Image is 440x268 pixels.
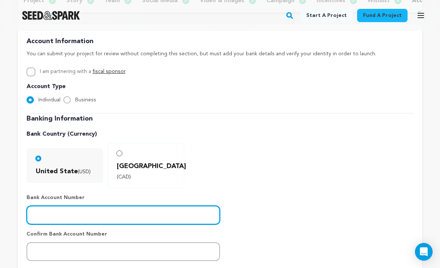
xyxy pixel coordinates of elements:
a: fiscal sponsor [92,69,125,74]
span: Business [75,97,96,102]
p: Confirm Bank Account Number [27,230,220,238]
div: Open Intercom Messenger [415,243,433,261]
p: Account Type [27,82,413,91]
span: I am partnering with a [40,69,91,74]
p: Banking Information [27,114,413,124]
span: (USD) [78,169,91,174]
span: United State [36,166,97,177]
span: Individual [38,97,60,102]
p: Bank Account Number [27,194,220,201]
a: Seed&Spark Homepage [22,11,80,20]
span: [GEOGRAPHIC_DATA] [117,161,178,182]
p: Account Information [27,36,413,47]
a: Fund a project [357,9,408,22]
img: Seed&Spark Logo Dark Mode [22,11,80,20]
p: You can submit your project for review without completing this section, but must add your bank de... [27,50,413,59]
span: (CAD) [117,174,131,180]
p: Bank Country (Currency) [27,130,413,139]
a: Start a project [300,9,353,22]
label: . [40,69,126,74]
